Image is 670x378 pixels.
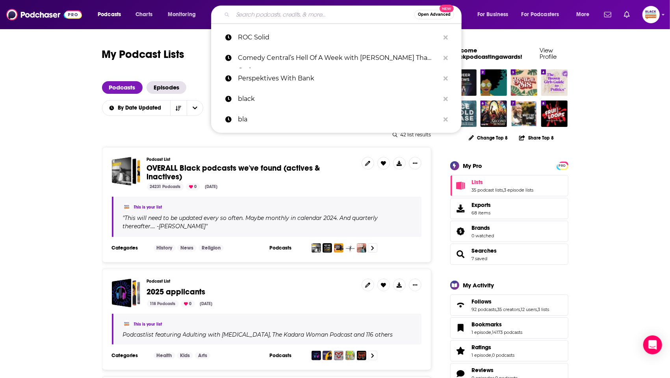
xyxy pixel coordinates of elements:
[472,179,483,186] span: Lists
[238,109,440,130] p: bla
[134,322,162,327] a: This is your list
[219,6,469,24] div: Search podcasts, credits, & more...
[211,27,462,48] a: ROC Solid
[102,47,185,62] h1: My Podcast Lists
[211,48,462,68] a: Comedy Central’s Hell Of A Week with [PERSON_NAME] Tha God
[147,163,320,182] span: OVERALL Black podcasts we've found (actives & inactives)
[477,9,509,20] span: For Business
[453,180,469,191] a: Lists
[238,68,440,89] p: Perspektives With Bank
[102,105,170,111] button: open menu
[334,243,343,253] img: The Black Picture Podcast
[6,7,82,22] img: Podchaser - Follow, Share and Rate Podcasts
[123,214,378,230] span: This will need to be updated every so often. Maybe monthly in calendar 2024. And quarterly therea...
[472,367,518,374] a: Reviews
[450,244,568,265] span: Searches
[182,331,270,338] a: Adulting with [MEDICAL_DATA]
[181,300,195,307] div: 0
[503,187,504,193] span: ,
[511,69,537,96] img: Be Well Sis: The Podcast
[463,162,483,169] div: My Pro
[558,162,567,168] a: PRO
[472,233,494,238] a: 0 watched
[520,307,521,312] span: ,
[453,300,469,311] a: Follows
[472,187,503,193] a: 35 podcast lists
[450,317,568,339] span: Bookmarks
[453,249,469,260] a: Searches
[130,8,157,21] a: Charts
[601,8,614,21] a: Show notifications dropdown
[481,69,507,96] a: Stitch Please
[472,179,534,186] a: Lists
[576,9,590,20] span: More
[354,331,393,338] p: and 116 others
[558,163,567,169] span: PRO
[472,367,494,374] span: Reviews
[271,331,353,338] a: The Kadara Woman Podcast
[92,8,131,21] button: open menu
[123,214,378,230] span: " "
[147,279,355,284] h3: Podcast List
[642,6,660,23] span: Logged in as blackpodcastingawards
[147,288,206,296] a: 2025 applicants
[183,331,270,338] h4: Adulting with [MEDICAL_DATA]
[211,109,462,130] a: bla
[123,331,412,338] div: Podcast list featuring
[211,89,462,109] a: black
[197,300,216,307] div: [DATE]
[440,5,454,12] span: New
[154,352,175,359] a: Health
[472,247,497,254] a: Searches
[453,345,469,356] a: Ratings
[540,47,557,60] a: View Profile
[357,351,366,360] img: Not All Hood (NAH) with Malcolm-Jamal Warner & Candace Kelley
[98,9,121,20] span: Podcasts
[112,279,141,307] span: 2025 applicants
[453,226,469,237] a: Brands
[147,81,186,94] a: Episodes
[102,81,143,94] a: Podcasts
[323,351,332,360] img: The Kadara Woman Podcast
[481,101,507,127] img: Second Sunday
[521,307,537,312] a: 12 users
[621,8,633,21] a: Show notifications dropdown
[541,101,568,127] img: Fruitloops: Serial Killers of Color
[154,245,176,251] a: History
[238,27,440,48] p: ROC Solid
[187,101,203,115] button: open menu
[464,133,513,143] button: Change Top 8
[450,175,568,196] span: Lists
[134,205,162,210] a: This is your list
[472,352,492,358] a: 1 episode
[162,8,206,21] button: open menu
[199,245,224,251] a: Religion
[147,157,355,162] h3: Podcast List
[112,157,141,186] a: OVERALL Black podcasts we've found (actives & inactives)
[472,210,491,216] span: 68 items
[202,183,221,190] div: [DATE]
[345,243,355,253] img: The HomeTeam Podcast
[511,101,537,127] a: What's Ray Saying?
[472,298,549,305] a: Follows
[238,89,440,109] p: black
[453,322,469,333] a: Bookmarks
[118,105,164,111] span: By Date Updated
[497,307,520,312] a: 35 creators
[345,351,355,360] img: What's Poppin' Penny?
[168,9,196,20] span: Monitoring
[450,101,477,127] a: Ice Cold Case
[472,8,518,21] button: open menu
[492,330,523,335] a: 14173 podcasts
[472,321,502,328] span: Bookmarks
[112,245,147,251] h3: Categories
[102,100,203,116] h2: Choose List sort
[357,243,366,253] img: Healing & Becoming
[273,331,353,338] h4: The Kadara Woman Podcast
[472,201,491,209] span: Exports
